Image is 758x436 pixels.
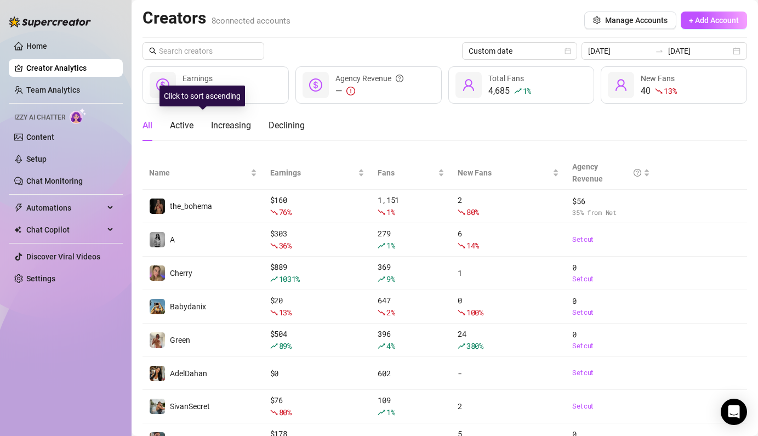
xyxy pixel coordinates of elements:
span: 100 % [466,307,483,318]
span: rise [270,275,278,283]
input: End date [668,45,731,57]
span: fall [458,309,465,316]
span: Cherry [170,269,192,278]
div: 1,151 [378,194,444,218]
a: Set cut [572,367,649,378]
th: New Fans [451,156,566,190]
div: 647 [378,295,444,319]
span: dollar-circle [156,78,169,92]
div: 0 [572,262,649,285]
span: 1 % [523,86,531,96]
div: 6 [458,228,559,252]
div: 1 [458,267,559,279]
span: rise [378,275,385,283]
span: 2 % [386,307,395,318]
span: 1 % [386,207,395,217]
a: Content [26,133,54,141]
div: 0 [572,295,649,318]
span: Babydanix [170,302,206,311]
div: $ 160 [270,194,365,218]
span: setting [593,16,601,24]
div: $2,129 [183,84,230,98]
a: Creator Analytics [26,59,114,77]
span: $ 56 [572,195,649,207]
div: Increasing [211,119,251,132]
span: question-circle [396,72,403,84]
a: Set cut [572,341,649,352]
img: AI Chatter [70,108,87,124]
span: exclamation-circle [346,87,355,95]
span: Automations [26,199,104,217]
span: fall [378,208,385,216]
span: rise [458,342,465,350]
span: Total Fans [488,74,524,83]
a: Set cut [572,401,649,412]
span: question-circle [634,161,641,185]
img: Cherry [150,265,165,281]
span: 80 % [279,407,292,417]
span: Earnings [183,74,213,83]
span: New Fans [641,74,675,83]
span: 1 % [386,407,395,417]
div: 2 [458,194,559,218]
a: Team Analytics [26,86,80,94]
div: 24 [458,328,559,352]
div: 40 [641,84,676,98]
span: user [462,78,475,92]
div: All [143,119,152,132]
span: fall [270,242,278,250]
span: fall [458,208,465,216]
span: 76 % [279,207,292,217]
span: the_bohema [170,202,212,211]
span: AdelDahan [170,369,207,378]
img: Babydanix [150,299,165,314]
span: fall [655,87,663,95]
span: dollar-circle [309,78,322,92]
input: Search creators [159,45,249,57]
div: - [458,367,559,380]
th: Earnings [264,156,372,190]
div: Open Intercom Messenger [721,399,747,425]
span: Manage Accounts [605,16,668,25]
span: fall [270,208,278,216]
span: rise [378,342,385,350]
span: 1 % [386,240,395,251]
img: Chat Copilot [14,226,21,234]
span: A [170,235,175,244]
img: AdelDahan [150,366,165,381]
span: 1031 % [279,274,300,284]
div: 109 [378,394,444,418]
span: fall [270,309,278,316]
input: Start date [588,45,651,57]
img: SivanSecret [150,399,165,414]
h2: Creators [143,8,290,29]
span: Chat Copilot [26,221,104,239]
div: Click to sort ascending [159,86,245,106]
span: 80 % [466,207,479,217]
button: Manage Accounts [584,12,676,29]
span: Custom date [469,43,571,59]
img: A [150,232,165,247]
span: rise [270,342,278,350]
div: — [335,84,403,98]
th: Fans [371,156,451,190]
a: Settings [26,274,55,283]
div: 0 [572,329,649,352]
a: Set cut [572,274,649,285]
span: Name [149,167,248,179]
div: 4,685 [488,84,531,98]
span: Fans [378,167,436,179]
span: 35 % from Net [572,207,649,218]
div: Active [170,119,193,132]
span: fall [270,409,278,416]
div: 369 [378,261,444,285]
div: $ 504 [270,328,365,352]
a: Home [26,42,47,50]
span: SivanSecret [170,402,210,411]
span: rise [378,409,385,416]
a: Set cut [572,234,649,245]
span: fall [458,242,465,250]
div: 0 [458,295,559,319]
span: rise [514,87,522,95]
div: 2 [458,400,559,412]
